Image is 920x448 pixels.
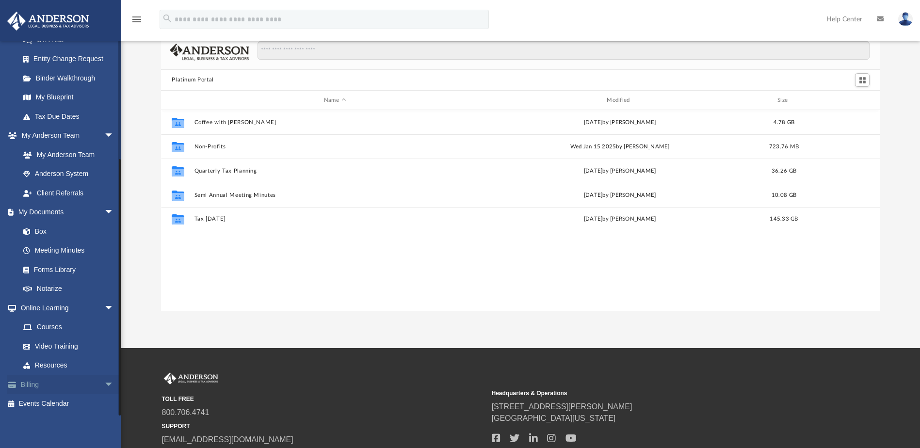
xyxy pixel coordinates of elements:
[104,126,124,146] span: arrow_drop_down
[194,168,475,174] button: Quarterly Tax Planning
[14,356,124,375] a: Resources
[162,372,220,385] img: Anderson Advisors Platinum Portal
[162,13,173,24] i: search
[104,298,124,318] span: arrow_drop_down
[172,76,214,84] button: Platinum Portal
[194,216,475,223] button: Tax [DATE]
[479,96,760,105] div: Modified
[14,107,129,126] a: Tax Due Dates
[770,217,798,222] span: 145.33 GB
[480,191,760,200] div: [DATE] by [PERSON_NAME]
[14,49,129,69] a: Entity Change Request
[14,336,119,356] a: Video Training
[492,402,632,411] a: [STREET_ADDRESS][PERSON_NAME]
[480,167,760,176] div: [DATE] by [PERSON_NAME]
[194,119,475,126] button: Coffee with [PERSON_NAME]
[162,395,485,403] small: TOLL FREE
[7,394,129,414] a: Events Calendar
[480,215,760,224] div: [DATE] by [PERSON_NAME]
[14,318,124,337] a: Courses
[14,88,124,107] a: My Blueprint
[7,126,124,145] a: My Anderson Teamarrow_drop_down
[165,96,190,105] div: id
[162,408,210,416] a: 800.706.4741
[194,192,475,198] button: Semi Annual Meeting Minutes
[772,192,796,198] span: 10.08 GB
[104,375,124,395] span: arrow_drop_down
[855,73,870,87] button: Switch to Grid View
[765,96,804,105] div: Size
[14,68,129,88] a: Binder Walkthrough
[480,143,760,151] div: Wed Jan 15 2025 by [PERSON_NAME]
[162,422,485,431] small: SUPPORT
[7,298,124,318] a: Online Learningarrow_drop_down
[14,164,124,184] a: Anderson System
[4,12,92,31] img: Anderson Advisors Platinum Portal
[769,144,799,149] span: 723.76 MB
[14,222,119,241] a: Box
[492,414,616,422] a: [GEOGRAPHIC_DATA][US_STATE]
[14,145,119,164] a: My Anderson Team
[7,203,124,222] a: My Documentsarrow_drop_down
[14,260,119,279] a: Forms Library
[14,279,124,299] a: Notarize
[14,241,124,260] a: Meeting Minutes
[131,18,143,25] a: menu
[492,389,815,398] small: Headquarters & Operations
[162,435,293,444] a: [EMAIL_ADDRESS][DOMAIN_NAME]
[480,118,760,127] div: [DATE] by [PERSON_NAME]
[161,110,880,311] div: grid
[772,168,796,174] span: 36.26 GB
[104,203,124,223] span: arrow_drop_down
[194,144,475,150] button: Non-Profits
[194,96,475,105] div: Name
[131,14,143,25] i: menu
[258,41,870,60] input: Search files and folders
[7,375,129,394] a: Billingarrow_drop_down
[808,96,876,105] div: id
[14,183,124,203] a: Client Referrals
[898,12,913,26] img: User Pic
[774,120,795,125] span: 4.78 GB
